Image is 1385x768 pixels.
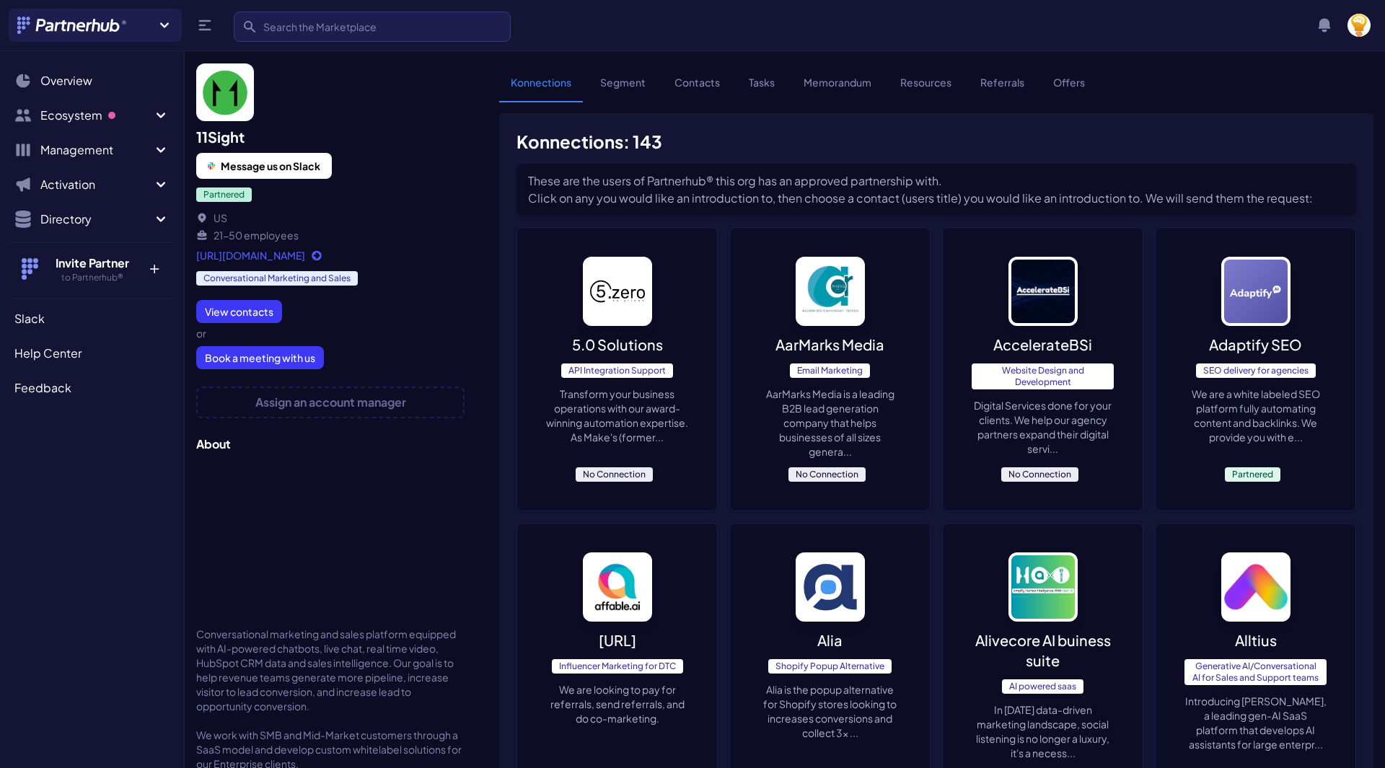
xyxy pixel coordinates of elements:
[40,107,152,124] span: Ecosystem
[1225,467,1280,482] span: Partnered
[9,304,175,333] a: Slack
[9,66,175,95] a: Overview
[45,272,138,283] h5: to Partnerhub®
[1184,387,1327,444] p: We are a white labeled SEO platform fully automating content and backlinks. We provide you with e...
[1196,363,1316,378] span: SEO delivery for agencies
[516,227,718,511] a: image_alt 5.0 SolutionsAPI Integration SupportTransform your business operations with our award-w...
[196,153,332,179] button: Message us on Slack
[1001,467,1078,482] span: No Connection
[942,227,1143,511] a: image_alt AccelerateBSiWebsite Design and DevelopmentDigital Services done for your clients. We h...
[552,659,683,674] span: Influencer Marketing for DTC
[9,205,175,234] button: Directory
[40,72,92,89] span: Overview
[792,75,883,102] a: Memorandum
[221,159,320,173] span: Message us on Slack
[1008,257,1078,326] img: image_alt
[663,75,731,102] a: Contacts
[9,242,175,295] button: Invite Partner to Partnerhub® +
[993,335,1092,355] p: AccelerateBSi
[196,271,358,286] span: Conversational Marketing and Sales
[737,75,786,102] a: Tasks
[1221,552,1291,622] img: image_alt
[528,173,1313,206] span: These are the users of Partnerhub® this org has an approved partnership with. Click on any you wo...
[1184,659,1327,685] span: Generative AI/Conversational AI for Sales and Support teams
[138,255,170,278] p: +
[889,75,963,102] a: Resources
[969,75,1036,102] a: Referrals
[796,257,865,326] img: image_alt
[589,75,657,102] a: Segment
[796,552,865,622] img: image_alt
[196,228,465,242] li: 21-50 employees
[1002,679,1083,694] span: AI powered saas
[972,398,1114,456] p: Digital Services done for your clients. We help our agency partners expand their digital servi...
[9,339,175,368] a: Help Center
[516,131,1356,152] h3: Konnections: 143
[546,387,688,444] p: Transform your business operations with our award-winning automation expertise. As Make's (former...
[788,467,866,482] span: No Connection
[196,326,465,340] div: or
[14,310,45,327] span: Slack
[790,363,870,378] span: Email Marketing
[40,211,152,228] span: Directory
[1221,257,1291,326] img: image_alt
[768,659,892,674] span: Shopify Popup Alternative
[583,552,652,622] img: image_alt
[234,12,511,42] input: Search the Marketplace
[196,211,465,225] li: US
[196,248,465,262] a: [URL][DOMAIN_NAME]
[196,346,324,369] a: Book a meeting with us
[14,379,71,397] span: Feedback
[196,127,465,147] h2: 11Sight
[499,75,583,102] a: Konnections
[972,702,1114,760] p: In [DATE] data-driven marketing landscape, social listening is no longer a luxury, it's a necess...
[9,374,175,402] a: Feedback
[572,335,663,355] p: 5.0 Solutions
[196,300,282,323] a: View contacts
[196,436,465,453] h3: About
[196,63,254,121] img: 11Sight
[759,387,901,459] p: AarMarks Media is a leading B2B lead generation company that helps businesses of all sizes genera...
[546,682,688,725] p: We are looking to pay for referrals, send referrals, and do co-marketing.
[9,170,175,199] button: Activation
[196,187,252,202] span: Partnered
[1184,694,1327,751] p: Introducing [PERSON_NAME], a leading gen-AI SaaS platform that develops AI assistants for large e...
[1008,552,1078,622] img: image_alt
[1209,335,1302,355] p: Adaptify SEO
[599,630,636,650] p: [URL]
[817,630,843,650] p: Alia
[972,363,1114,389] span: Website Design and Development
[9,101,175,130] button: Ecosystem
[1347,14,1371,37] img: user photo
[576,467,653,482] span: No Connection
[9,136,175,164] button: Management
[45,255,138,272] h4: Invite Partner
[14,345,82,362] span: Help Center
[40,176,152,193] span: Activation
[759,682,901,740] p: Alia is the popup alternative for Shopify stores looking to increases conversions and collect 3x ...
[1235,630,1277,650] p: Alltius
[40,141,152,159] span: Management
[17,17,128,34] img: Partnerhub® Logo
[1042,75,1096,102] a: Offers
[196,387,465,418] button: Assign an account manager
[775,335,884,355] p: AarMarks Media
[729,227,931,511] a: image_alt AarMarks MediaEmail MarketingAarMarks Media is a leading B2B lead generation company th...
[1155,227,1356,511] a: image_alt Adaptify SEOSEO delivery for agenciesWe are a white labeled SEO platform fully automati...
[561,363,673,378] span: API Integration Support
[972,630,1114,671] p: Alivecore AI buiness suite
[583,257,652,326] img: image_alt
